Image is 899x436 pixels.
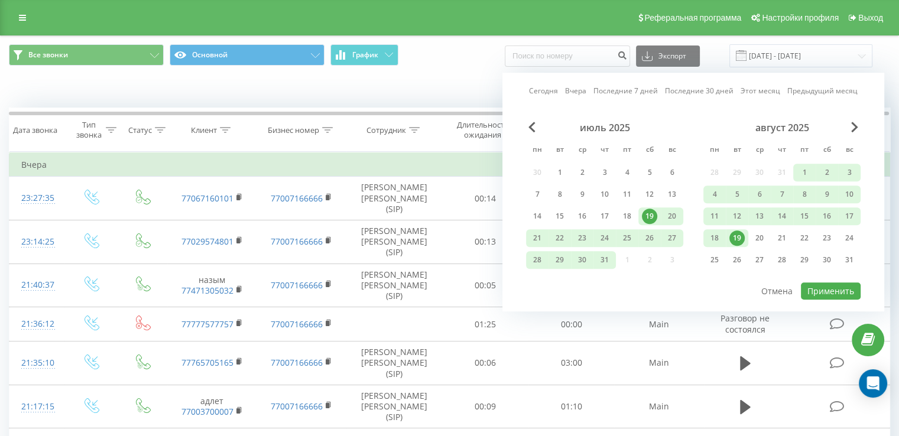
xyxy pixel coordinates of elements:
[796,142,813,160] abbr: пятница
[793,229,816,247] div: пт 22 авг. 2025 г.
[9,44,164,66] button: Все звонки
[797,230,812,246] div: 22
[593,207,616,225] div: чт 17 июля 2025 г.
[21,274,53,297] div: 21:40:37
[529,86,558,97] a: Сегодня
[21,352,53,375] div: 21:35:10
[797,209,812,224] div: 15
[797,165,812,180] div: 1
[638,164,661,181] div: сб 5 июля 2025 г.
[797,187,812,202] div: 8
[597,230,612,246] div: 24
[571,186,593,203] div: ср 9 июля 2025 г.
[838,229,861,247] div: вс 24 авг. 2025 г.
[552,209,567,224] div: 15
[181,236,233,247] a: 77029574801
[552,165,567,180] div: 1
[838,207,861,225] div: вс 17 авг. 2025 г.
[664,230,680,246] div: 27
[664,209,680,224] div: 20
[858,13,883,22] span: Выход
[167,385,257,428] td: адлет
[638,186,661,203] div: сб 12 июля 2025 г.
[661,229,683,247] div: вс 27 июля 2025 г.
[28,50,68,60] span: Все звонки
[619,187,635,202] div: 11
[551,142,569,160] abbr: вторник
[575,230,590,246] div: 23
[752,209,767,224] div: 13
[571,207,593,225] div: ср 16 июля 2025 г.
[726,186,748,203] div: вт 5 авг. 2025 г.
[661,207,683,225] div: вс 20 июля 2025 г.
[842,230,857,246] div: 24
[703,186,726,203] div: пн 4 авг. 2025 г.
[571,229,593,247] div: ср 23 июля 2025 г.
[793,164,816,181] div: пт 1 авг. 2025 г.
[703,229,726,247] div: пн 18 авг. 2025 г.
[619,165,635,180] div: 4
[443,341,528,385] td: 00:06
[593,164,616,181] div: чт 3 июля 2025 г.
[729,209,745,224] div: 12
[443,385,528,428] td: 00:09
[851,122,858,132] span: Next Month
[859,369,887,398] div: Open Intercom Messenger
[665,86,734,97] a: Последние 30 дней
[597,209,612,224] div: 17
[819,165,835,180] div: 2
[549,251,571,269] div: вт 29 июля 2025 г.
[840,142,858,160] abbr: воскресенье
[638,229,661,247] div: сб 26 июля 2025 г.
[528,385,614,428] td: 01:10
[707,209,722,224] div: 11
[838,186,861,203] div: вс 10 авг. 2025 г.
[636,45,700,67] button: Экспорт
[170,44,324,66] button: Основной
[703,207,726,225] div: пн 11 авг. 2025 г.
[526,207,549,225] div: пн 14 июля 2025 г.
[729,252,745,268] div: 26
[552,187,567,202] div: 8
[752,187,767,202] div: 6
[793,251,816,269] div: пт 29 авг. 2025 г.
[593,229,616,247] div: чт 24 июля 2025 г.
[819,252,835,268] div: 30
[793,207,816,225] div: пт 15 авг. 2025 г.
[181,193,233,204] a: 77067160101
[771,251,793,269] div: чт 28 авг. 2025 г.
[526,229,549,247] div: пн 21 июля 2025 г.
[596,142,614,160] abbr: четверг
[771,229,793,247] div: чт 21 авг. 2025 г.
[755,282,799,300] button: Отмена
[271,401,323,412] a: 77007166666
[642,187,657,202] div: 12
[726,251,748,269] div: вт 26 авг. 2025 г.
[346,263,443,307] td: [PERSON_NAME] [PERSON_NAME] (SIP)
[181,357,233,368] a: 77765705165
[797,252,812,268] div: 29
[642,209,657,224] div: 19
[530,209,545,224] div: 14
[346,385,443,428] td: [PERSON_NAME] [PERSON_NAME] (SIP)
[707,230,722,246] div: 18
[549,186,571,203] div: вт 8 июля 2025 г.
[575,187,590,202] div: 9
[664,165,680,180] div: 6
[664,187,680,202] div: 13
[642,230,657,246] div: 26
[597,252,612,268] div: 31
[838,251,861,269] div: вс 31 авг. 2025 г.
[703,122,861,134] div: август 2025
[619,209,635,224] div: 18
[728,142,746,160] abbr: вторник
[271,318,323,330] a: 77007166666
[21,230,53,253] div: 23:14:25
[616,164,638,181] div: пт 4 июля 2025 г.
[771,207,793,225] div: чт 14 авг. 2025 г.
[819,187,835,202] div: 9
[575,209,590,224] div: 16
[707,252,722,268] div: 25
[571,164,593,181] div: ср 2 июля 2025 г.
[565,86,586,97] a: Вчера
